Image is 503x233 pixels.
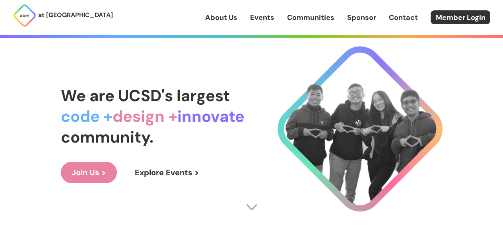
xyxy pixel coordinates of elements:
a: Sponsor [347,12,376,23]
a: Communities [287,12,334,23]
span: code + [61,106,113,127]
a: Explore Events > [124,162,210,183]
span: community. [61,127,153,147]
a: Contact [389,12,418,23]
a: at [GEOGRAPHIC_DATA] [13,4,113,27]
img: ACM Logo [13,4,37,27]
a: About Us [205,12,237,23]
span: innovate [177,106,245,127]
a: Join Us > [61,162,117,183]
img: Cool Logo [278,46,443,211]
a: Events [250,12,274,23]
a: Member Login [431,10,490,24]
span: We are UCSD's largest [61,85,230,106]
span: design + [113,106,177,127]
img: Scroll Arrow [246,201,258,213]
p: at [GEOGRAPHIC_DATA] [38,10,113,20]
